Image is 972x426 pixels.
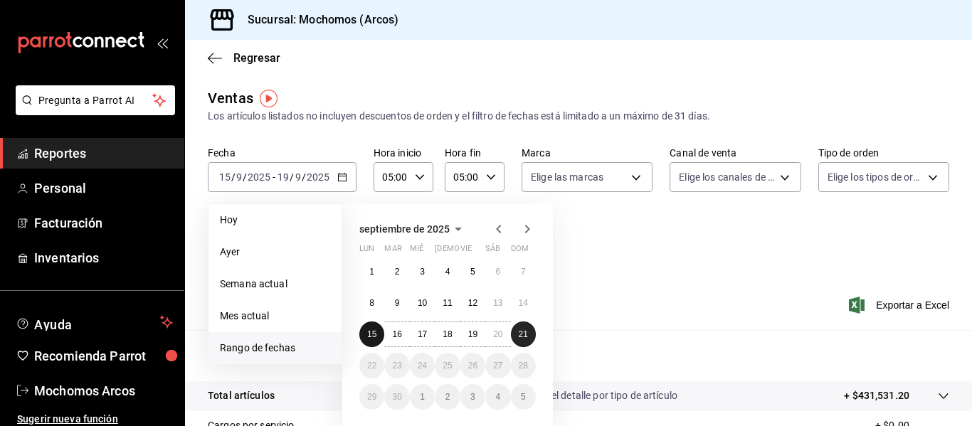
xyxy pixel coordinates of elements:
button: 26 de septiembre de 2025 [460,353,485,378]
button: 7 de septiembre de 2025 [511,259,536,284]
span: Mes actual [220,309,330,324]
span: Recomienda Parrot [34,346,173,366]
input: ---- [247,171,271,183]
abbr: 5 de septiembre de 2025 [470,267,475,277]
abbr: 15 de septiembre de 2025 [367,329,376,339]
abbr: 13 de septiembre de 2025 [493,298,502,308]
button: septiembre de 2025 [359,220,467,238]
input: ---- [306,171,330,183]
label: Hora fin [445,148,505,158]
input: -- [277,171,290,183]
abbr: 8 de septiembre de 2025 [369,298,374,308]
input: -- [236,171,243,183]
abbr: 2 de septiembre de 2025 [395,267,400,277]
button: 3 de octubre de 2025 [460,384,485,410]
abbr: 12 de septiembre de 2025 [468,298,477,308]
span: Ayer [220,245,330,260]
button: 22 de septiembre de 2025 [359,353,384,378]
abbr: 26 de septiembre de 2025 [468,361,477,371]
button: 6 de septiembre de 2025 [485,259,510,284]
abbr: 16 de septiembre de 2025 [392,329,401,339]
abbr: 30 de septiembre de 2025 [392,392,401,402]
span: - [273,171,275,183]
abbr: 4 de octubre de 2025 [495,392,500,402]
abbr: 2 de octubre de 2025 [445,392,450,402]
p: + $431,531.20 [844,388,909,403]
abbr: domingo [511,244,529,259]
abbr: 9 de septiembre de 2025 [395,298,400,308]
span: Facturación [34,213,173,233]
abbr: 5 de octubre de 2025 [521,392,526,402]
button: 15 de septiembre de 2025 [359,321,384,347]
abbr: 18 de septiembre de 2025 [443,329,452,339]
abbr: 11 de septiembre de 2025 [443,298,452,308]
button: 13 de septiembre de 2025 [485,290,510,316]
abbr: 22 de septiembre de 2025 [367,361,376,371]
abbr: 10 de septiembre de 2025 [418,298,427,308]
abbr: martes [384,244,401,259]
button: 28 de septiembre de 2025 [511,353,536,378]
span: / [243,171,247,183]
input: -- [295,171,302,183]
abbr: lunes [359,244,374,259]
label: Canal de venta [670,148,801,158]
span: / [290,171,294,183]
abbr: 19 de septiembre de 2025 [468,329,477,339]
button: 30 de septiembre de 2025 [384,384,409,410]
button: 4 de septiembre de 2025 [435,259,460,284]
span: Mochomos Arcos [34,381,173,400]
button: 21 de septiembre de 2025 [511,321,536,347]
abbr: miércoles [410,244,423,259]
button: 12 de septiembre de 2025 [460,290,485,316]
h3: Sucursal: Mochomos (Arcos) [236,11,398,28]
button: 10 de septiembre de 2025 [410,290,435,316]
button: Pregunta a Parrot AI [16,85,175,115]
button: 1 de septiembre de 2025 [359,259,384,284]
abbr: 1 de septiembre de 2025 [369,267,374,277]
abbr: jueves [435,244,519,259]
button: 11 de septiembre de 2025 [435,290,460,316]
abbr: 28 de septiembre de 2025 [519,361,528,371]
button: 19 de septiembre de 2025 [460,321,485,347]
button: 8 de septiembre de 2025 [359,290,384,316]
button: 23 de septiembre de 2025 [384,353,409,378]
label: Marca [522,148,653,158]
span: Personal [34,179,173,198]
span: Ayuda [34,314,154,331]
span: Rango de fechas [220,341,330,356]
button: 16 de septiembre de 2025 [384,321,409,347]
p: Total artículos [208,388,275,403]
label: Tipo de orden [818,148,949,158]
span: septiembre de 2025 [359,223,450,235]
button: 5 de septiembre de 2025 [460,259,485,284]
abbr: 20 de septiembre de 2025 [493,329,502,339]
abbr: 27 de septiembre de 2025 [493,361,502,371]
abbr: 23 de septiembre de 2025 [392,361,401,371]
input: -- [218,171,231,183]
label: Fecha [208,148,356,158]
abbr: 3 de septiembre de 2025 [420,267,425,277]
button: 20 de septiembre de 2025 [485,321,510,347]
button: 18 de septiembre de 2025 [435,321,460,347]
button: Exportar a Excel [852,297,949,314]
span: Semana actual [220,277,330,292]
abbr: 25 de septiembre de 2025 [443,361,452,371]
span: Elige los canales de venta [679,170,774,184]
span: Pregunta a Parrot AI [38,93,153,108]
abbr: 21 de septiembre de 2025 [519,329,528,339]
span: Inventarios [34,248,173,267]
button: 2 de octubre de 2025 [435,384,460,410]
abbr: 7 de septiembre de 2025 [521,267,526,277]
abbr: 24 de septiembre de 2025 [418,361,427,371]
div: Los artículos listados no incluyen descuentos de orden y el filtro de fechas está limitado a un m... [208,109,949,124]
abbr: viernes [460,244,472,259]
span: / [231,171,236,183]
button: 17 de septiembre de 2025 [410,321,435,347]
button: 27 de septiembre de 2025 [485,353,510,378]
span: / [302,171,306,183]
button: 5 de octubre de 2025 [511,384,536,410]
button: 14 de septiembre de 2025 [511,290,536,316]
img: Tooltip marker [260,90,278,107]
button: 25 de septiembre de 2025 [435,353,460,378]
